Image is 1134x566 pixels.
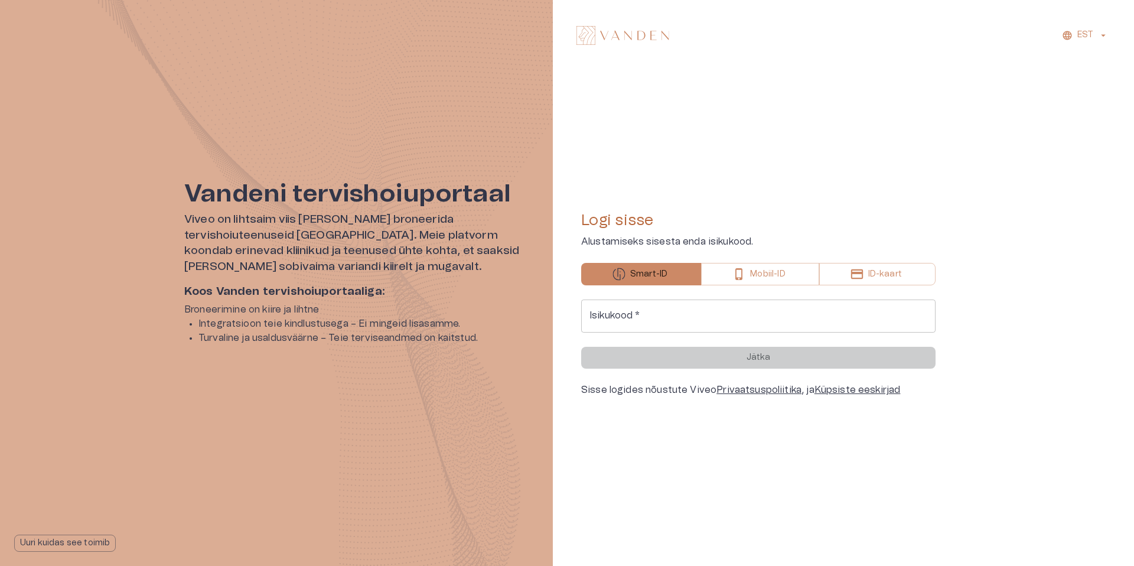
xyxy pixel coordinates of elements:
[701,263,819,285] button: Mobiil-ID
[581,235,936,249] p: Alustamiseks sisesta enda isikukood.
[576,26,669,45] img: Vanden logo
[14,535,116,552] button: Uuri kuidas see toimib
[581,211,936,230] h4: Logi sisse
[819,263,936,285] button: ID-kaart
[630,268,667,281] p: Smart-ID
[868,268,902,281] p: ID-kaart
[581,383,936,397] div: Sisse logides nõustute Viveo , ja
[716,385,801,395] a: Privaatsuspoliitika
[814,385,901,395] a: Küpsiste eeskirjad
[1060,27,1110,44] button: EST
[1077,29,1093,41] p: EST
[20,537,110,549] p: Uuri kuidas see toimib
[1042,512,1134,545] iframe: Help widget launcher
[750,268,785,281] p: Mobiil-ID
[581,263,701,285] button: Smart-ID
